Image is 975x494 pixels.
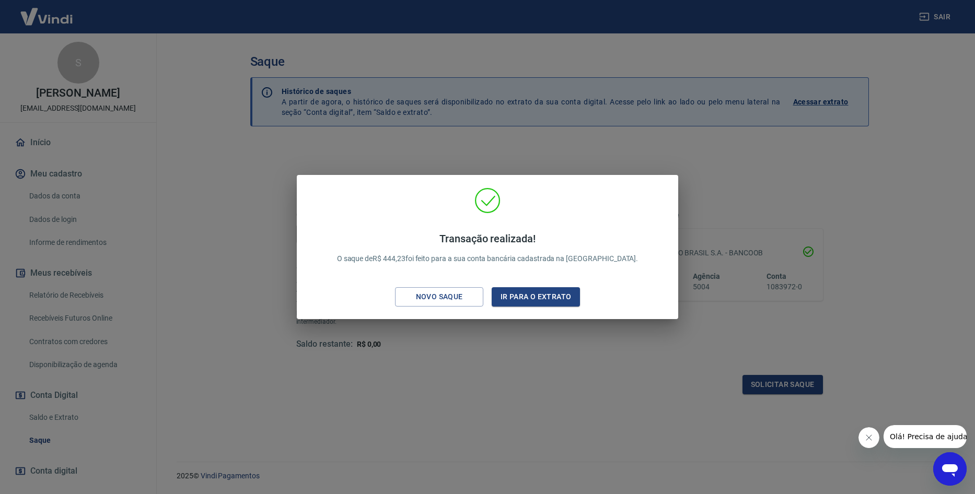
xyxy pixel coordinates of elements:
[337,232,639,264] p: O saque de R$ 444,23 foi feito para a sua conta bancária cadastrada na [GEOGRAPHIC_DATA].
[933,452,967,486] iframe: Botão para abrir a janela de mensagens
[6,7,88,16] span: Olá! Precisa de ajuda?
[492,287,580,307] button: Ir para o extrato
[403,290,475,303] div: Novo saque
[337,232,639,245] h4: Transação realizada!
[858,427,879,448] iframe: Fechar mensagem
[884,425,967,448] iframe: Mensagem da empresa
[395,287,483,307] button: Novo saque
